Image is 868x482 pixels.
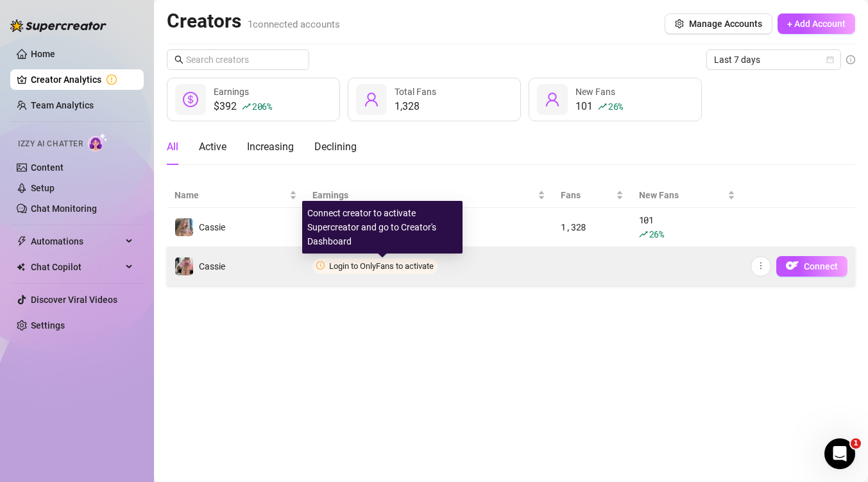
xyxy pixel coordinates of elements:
span: Automations [31,231,122,252]
div: Profile image for Nir [26,181,52,207]
button: + Add Account [778,13,855,34]
span: dollar-circle [183,92,198,107]
div: Nir [57,194,70,207]
span: 206 % [252,100,272,112]
p: How can we help? [26,113,231,135]
button: OFConnect [776,256,847,277]
span: info-circle [846,55,855,64]
span: Hi [PERSON_NAME] ​ ​You can follow these steps, and when finished send us a message and we will r... [57,182,731,192]
div: $392 [214,99,272,114]
a: Creator Analytics exclamation-circle [31,69,133,90]
span: 1 connected accounts [248,19,340,30]
span: search [174,55,183,64]
div: Profile image for Nir [186,21,212,46]
span: clock-circle [316,261,325,270]
img: OF [786,259,799,272]
span: Messages [74,396,119,405]
span: rise [598,102,607,111]
span: Login to OnlyFans to activate [329,261,434,271]
span: Help [150,396,171,405]
div: 101 [639,213,735,241]
span: thunderbolt [17,236,27,246]
button: Help [128,364,192,415]
span: + Add Account [787,19,846,29]
span: setting [675,19,684,28]
div: • 21h ago [72,194,114,207]
a: Setup [31,183,55,193]
a: Home [31,49,55,59]
span: 26 % [649,228,664,240]
th: Name [167,183,305,208]
img: logo [26,26,112,43]
span: more [756,261,765,270]
span: Name [174,188,287,202]
div: Close [221,21,244,44]
span: calendar [826,56,834,64]
a: Content [31,162,64,173]
span: user [364,92,379,107]
input: Search creators [186,53,291,67]
button: Messages [64,364,128,415]
div: Connect creator to activate Supercreator and go to Creator's Dashboard [302,201,463,254]
div: Active [199,139,226,155]
div: 1,328 [561,220,623,234]
span: user [545,92,560,107]
a: Discover Viral Videos [31,295,117,305]
h2: Creators [167,9,340,33]
span: 1 [851,438,861,449]
img: Chat Copilot [17,263,25,271]
span: News [212,396,237,405]
span: rise [639,230,648,239]
span: New Fans [575,87,615,97]
span: Izzy AI Chatter [18,138,83,150]
img: Cassie [175,218,193,236]
button: Find a time [26,309,230,335]
th: Fans [553,183,631,208]
span: Earnings [214,87,249,97]
a: Team Analytics [31,100,94,110]
button: Manage Accounts [665,13,772,34]
div: 101 [575,99,623,114]
div: 1,328 [395,99,436,114]
span: Last 7 days [714,50,833,69]
div: Profile image for Tanya [162,21,187,46]
img: logo-BBDzfeDw.svg [10,19,106,32]
span: Manage Accounts [689,19,762,29]
img: AI Chatter [88,133,108,151]
span: Cassie [199,222,225,232]
th: New Fans [631,183,743,208]
div: Recent messageProfile image for NirHi [PERSON_NAME] ​ ​You can follow these steps, and when finis... [13,151,244,218]
a: Chat Monitoring [31,203,97,214]
div: All [167,139,178,155]
div: Send us a messageWe typically reply in a few hours [13,225,244,273]
span: New Fans [639,188,725,202]
img: Cassie [175,257,193,275]
iframe: Intercom live chat [824,438,855,469]
span: Connect [804,261,838,271]
div: Profile image for NirHi [PERSON_NAME] ​ ​You can follow these steps, and when finished send us a ... [13,170,243,218]
button: News [192,364,257,415]
div: Recent message [26,162,230,175]
span: Home [17,396,46,405]
p: Hi Cassie 👋 [26,91,231,113]
span: Earnings [312,188,536,202]
div: Send us a message [26,236,214,249]
img: Profile image for Giselle [137,21,163,46]
div: Declining [314,139,357,155]
div: We typically reply in a few hours [26,249,214,263]
span: rise [242,102,251,111]
a: Settings [31,320,65,331]
span: 26 % [608,100,623,112]
div: Increasing [247,139,294,155]
th: Earnings [305,183,554,208]
span: Total Fans [395,87,436,97]
img: Super Mass, Dark Mode, Message Library & Bump Improvements [13,352,243,442]
div: Schedule a FREE consulting call: [26,291,230,304]
span: Fans [561,188,613,202]
span: Cassie [199,261,225,271]
span: Chat Copilot [31,257,122,277]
